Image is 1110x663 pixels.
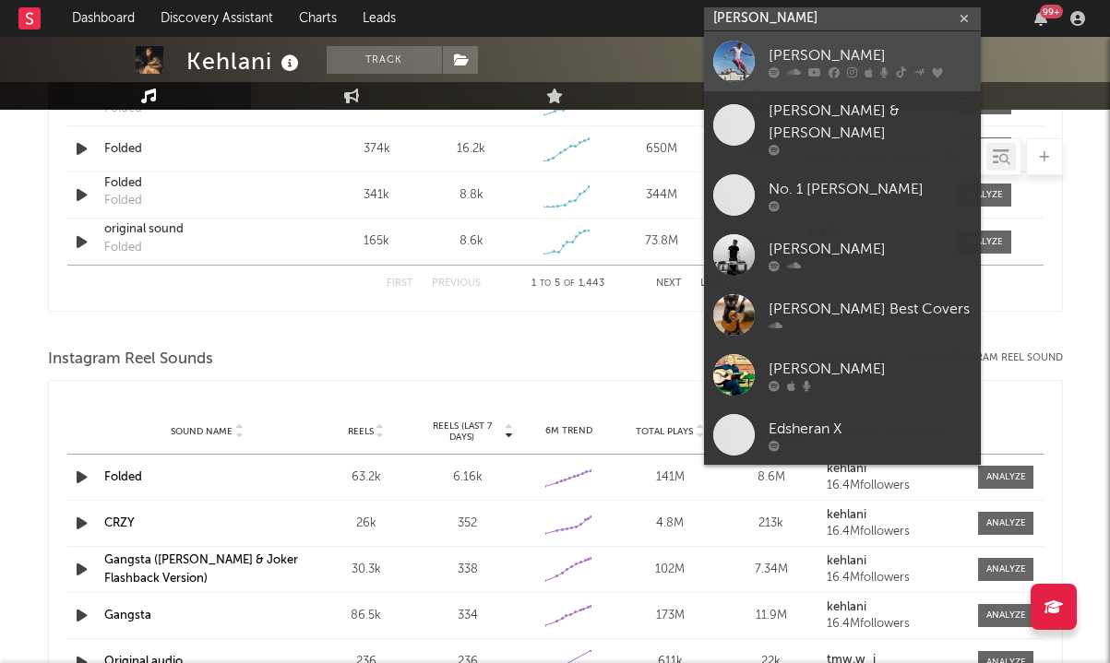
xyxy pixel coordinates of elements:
[906,353,1063,363] button: + Add Instagram Reel Sound
[704,225,981,285] a: [PERSON_NAME]
[334,232,420,251] div: 165k
[104,471,142,483] a: Folded
[624,515,716,533] div: 4.8M
[422,607,514,625] div: 334
[827,601,866,613] strong: kehlani
[104,610,151,622] a: Gangsta
[725,607,818,625] div: 11.9M
[704,405,981,465] a: Edsheran X
[769,44,972,66] div: [PERSON_NAME]
[104,220,297,239] a: original sound
[827,463,866,475] strong: kehlani
[422,468,514,487] div: 6.16k
[827,555,866,567] strong: kehlani
[827,463,965,476] a: kehlani
[104,174,297,193] a: Folded
[432,278,481,289] button: Previous
[104,239,142,257] div: Folded
[624,607,716,625] div: 173M
[827,479,965,492] div: 16.4M followers
[656,278,682,289] button: Next
[704,285,981,345] a: [PERSON_NAME] Best Covers
[769,298,972,320] div: [PERSON_NAME] Best Covers
[348,426,374,437] span: Reels
[104,192,142,210] div: Folded
[827,601,965,614] a: kehlani
[725,561,818,579] div: 7.34M
[104,554,298,585] a: Gangsta ([PERSON_NAME] & Joker Flashback Version)
[827,572,965,585] div: 16.4M followers
[704,345,981,405] a: [PERSON_NAME]
[104,517,135,529] a: CRZY
[48,349,213,371] span: Instagram Reel Sounds
[769,418,972,440] div: Edsheran X
[1040,5,1063,18] div: 99 +
[725,468,818,487] div: 8.6M
[327,46,442,74] button: Track
[320,561,412,579] div: 30.3k
[460,232,483,251] div: 8.6k
[320,515,412,533] div: 26k
[624,468,716,487] div: 141M
[540,279,551,288] span: to
[769,358,972,380] div: [PERSON_NAME]
[518,273,619,295] div: 1 5 1,443
[618,186,704,205] div: 344M
[769,238,972,260] div: [PERSON_NAME]
[769,101,972,145] div: [PERSON_NAME] & [PERSON_NAME]
[827,509,965,522] a: kehlani
[827,526,965,539] div: 16.4M followers
[422,561,514,579] div: 338
[334,186,420,205] div: 341k
[564,279,575,288] span: of
[700,278,724,289] button: Last
[422,515,514,533] div: 352
[320,607,412,625] div: 86.5k
[827,509,866,521] strong: kehlani
[523,424,615,438] div: 6M Trend
[636,426,693,437] span: Total Plays
[704,31,981,91] a: [PERSON_NAME]
[1034,11,1047,26] button: 99+
[186,46,304,77] div: Kehlani
[618,232,704,251] div: 73.8M
[460,186,483,205] div: 8.8k
[704,91,981,165] a: [PERSON_NAME] & [PERSON_NAME]
[422,420,503,443] span: Reels (last 7 days)
[769,178,972,200] div: No. 1 [PERSON_NAME]
[827,555,965,568] a: kehlani
[320,468,412,487] div: 63.2k
[171,426,233,437] span: Sound Name
[827,618,965,631] div: 16.4M followers
[624,561,716,579] div: 102M
[387,278,413,289] button: First
[704,7,981,30] input: Search for artists
[704,165,981,225] a: No. 1 [PERSON_NAME]
[725,515,818,533] div: 213k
